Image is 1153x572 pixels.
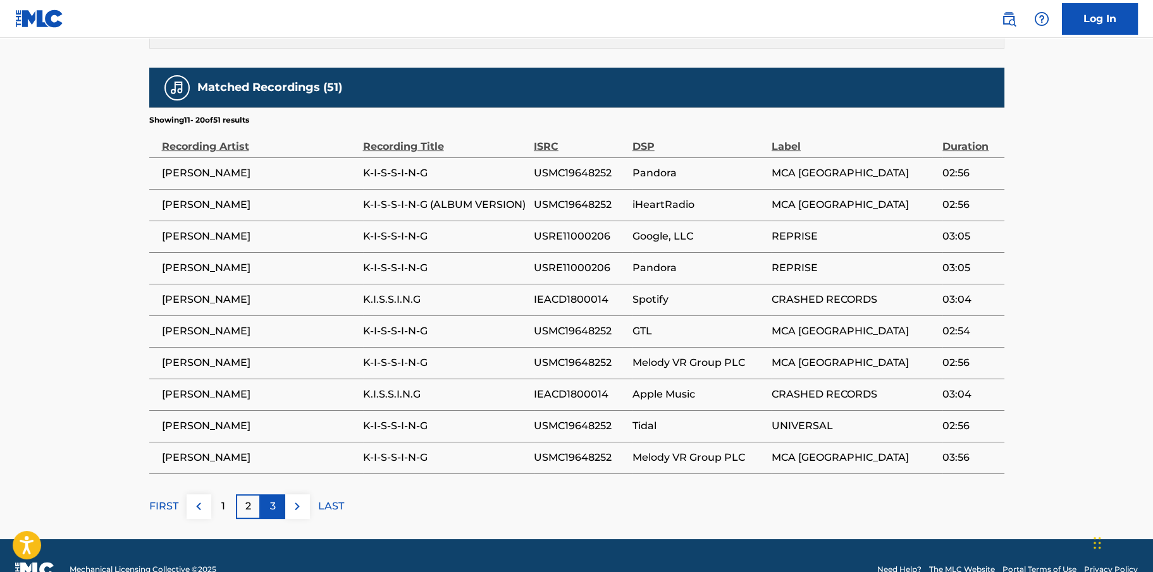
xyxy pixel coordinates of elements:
img: search [1001,11,1016,27]
span: K-I-S-S-I-N-G [363,260,527,276]
span: CRASHED RECORDS [772,387,936,402]
span: IEACD1800014 [534,387,626,402]
div: Recording Artist [162,126,357,154]
span: REPRISE [772,229,936,244]
img: left [191,499,206,514]
p: LAST [318,499,344,514]
span: Melody VR Group PLC [632,355,765,370]
span: 02:56 [942,197,997,212]
span: USMC19648252 [534,197,626,212]
p: Showing 11 - 20 of 51 results [149,114,249,126]
img: Matched Recordings [170,80,185,95]
span: K-I-S-S-I-N-G [363,166,527,181]
span: Google, LLC [632,229,765,244]
span: 02:56 [942,355,997,370]
span: [PERSON_NAME] [162,292,357,307]
a: Public Search [996,6,1021,32]
div: Recording Title [363,126,527,154]
img: help [1034,11,1049,27]
span: 03:04 [942,292,997,307]
div: Drag [1094,524,1101,562]
span: 03:56 [942,450,997,465]
span: USMC19648252 [534,355,626,370]
a: Log In [1062,3,1138,35]
div: DSP [632,126,765,154]
span: K-I-S-S-I-N-G [363,450,527,465]
span: [PERSON_NAME] [162,260,357,276]
span: K.I.S.S.I.N.G [363,292,527,307]
span: K-I-S-S-I-N-G [363,418,527,434]
span: 03:05 [942,229,997,244]
p: 1 [221,499,225,514]
span: Pandora [632,260,765,276]
span: Pandora [632,166,765,181]
span: IEACD1800014 [534,292,626,307]
span: UNIVERSAL [772,418,936,434]
span: MCA [GEOGRAPHIC_DATA] [772,166,936,181]
span: 02:56 [942,166,997,181]
span: [PERSON_NAME] [162,166,357,181]
span: REPRISE [772,260,936,276]
p: 2 [245,499,251,514]
iframe: Chat Widget [1090,511,1153,572]
span: CRASHED RECORDS [772,292,936,307]
p: FIRST [149,499,178,514]
span: USMC19648252 [534,324,626,339]
span: [PERSON_NAME] [162,418,357,434]
span: [PERSON_NAME] [162,229,357,244]
img: right [290,499,305,514]
h5: Matched Recordings (51) [197,80,342,95]
span: USRE11000206 [534,229,626,244]
span: Tidal [632,418,765,434]
div: Help [1029,6,1054,32]
div: Duration [942,126,997,154]
span: 02:54 [942,324,997,339]
span: 03:05 [942,260,997,276]
span: K-I-S-S-I-N-G [363,355,527,370]
span: MCA [GEOGRAPHIC_DATA] [772,197,936,212]
span: K.I.S.S.I.N.G [363,387,527,402]
span: GTL [632,324,765,339]
span: USMC19648252 [534,418,626,434]
span: Melody VR Group PLC [632,450,765,465]
span: 02:56 [942,418,997,434]
span: USMC19648252 [534,450,626,465]
span: [PERSON_NAME] [162,450,357,465]
div: Label [772,126,936,154]
span: [PERSON_NAME] [162,197,357,212]
span: [PERSON_NAME] [162,387,357,402]
span: iHeartRadio [632,197,765,212]
span: K-I-S-S-I-N-G [363,229,527,244]
p: 3 [270,499,276,514]
span: Spotify [632,292,765,307]
span: MCA [GEOGRAPHIC_DATA] [772,324,936,339]
img: MLC Logo [15,9,64,28]
span: MCA [GEOGRAPHIC_DATA] [772,450,936,465]
span: Apple Music [632,387,765,402]
span: USRE11000206 [534,260,626,276]
span: [PERSON_NAME] [162,324,357,339]
span: USMC19648252 [534,166,626,181]
span: [PERSON_NAME] [162,355,357,370]
span: MCA [GEOGRAPHIC_DATA] [772,355,936,370]
span: K-I-S-S-I-N-G (ALBUM VERSION) [363,197,527,212]
span: 03:04 [942,387,997,402]
span: K-I-S-S-I-N-G [363,324,527,339]
div: ISRC [534,126,626,154]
